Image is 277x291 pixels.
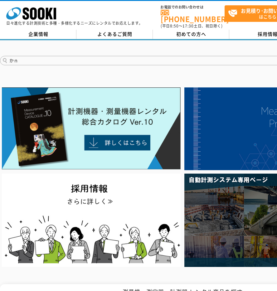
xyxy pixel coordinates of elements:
[161,23,222,29] span: (平日 ～ 土日、祝日除く)
[176,31,206,37] span: 初めての方へ
[6,21,143,25] p: 日々進化する計測技術と多種・多様化するニーズにレンタルでお応えします。
[153,30,229,39] a: 初めての方へ
[182,23,194,29] span: 17:30
[161,5,225,9] span: お電話でのお問い合わせは
[76,30,153,39] a: よくあるご質問
[2,87,181,170] img: Catalog Ver10
[2,174,181,267] img: SOOKI recruit
[161,10,225,22] a: [PHONE_NUMBER]
[170,23,179,29] span: 8:50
